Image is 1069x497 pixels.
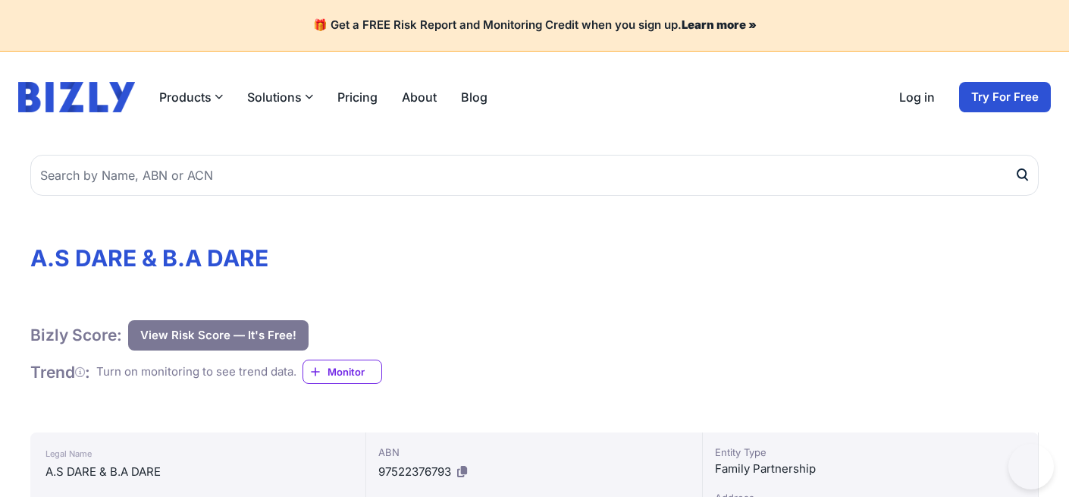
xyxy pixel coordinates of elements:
[402,88,437,106] a: About
[715,445,1026,460] div: Entity Type
[899,88,935,106] a: Log in
[337,88,378,106] a: Pricing
[1008,444,1054,489] iframe: Toggle Customer Support
[30,362,90,382] h1: Trend :
[378,464,451,479] span: 97522376793
[45,445,350,463] div: Legal Name
[303,360,382,384] a: Monitor
[682,17,757,32] a: Learn more »
[128,320,309,351] button: View Risk Score — It's Free!
[30,325,122,345] h1: Bizly Score:
[45,463,350,481] div: A.S DARE & B.A DARE
[461,88,487,106] a: Blog
[378,445,689,460] div: ABN
[96,363,296,381] div: Turn on monitoring to see trend data.
[18,18,1051,33] h4: 🎁 Get a FREE Risk Report and Monitoring Credit when you sign up.
[30,244,1039,272] h1: A.S DARE & B.A DARE
[715,460,1026,478] div: Family Partnership
[328,364,381,379] span: Monitor
[247,88,313,106] button: Solutions
[30,155,1039,196] input: Search by Name, ABN or ACN
[959,82,1051,112] a: Try For Free
[159,88,223,106] button: Products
